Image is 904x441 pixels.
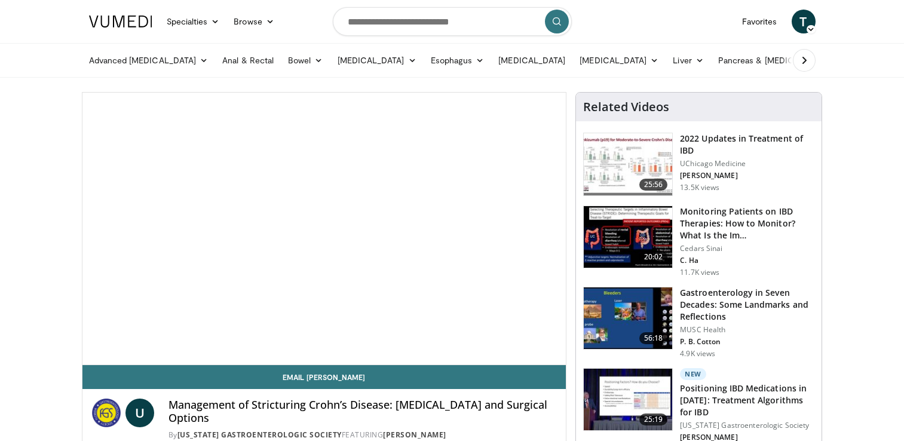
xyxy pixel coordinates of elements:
[125,399,154,427] a: U
[680,368,706,380] p: New
[572,48,666,72] a: [MEDICAL_DATA]
[82,93,566,365] video-js: Video Player
[584,287,672,350] img: bb93d144-f14a-4ef9-9756-be2f2f3d1245.150x105_q85_crop-smart_upscale.jpg
[680,256,814,265] p: C. Ha
[583,206,814,277] a: 20:02 Monitoring Patients on IBD Therapies: How to Monitor? What Is the Im… Cedars Sinai C. Ha 11...
[333,7,572,36] input: Search topics, interventions
[680,206,814,241] h3: Monitoring Patients on IBD Therapies: How to Monitor? What Is the Im…
[383,430,446,440] a: [PERSON_NAME]
[215,48,281,72] a: Anal & Rectal
[168,399,557,424] h4: Management of Stricturing Crohn’s Disease: [MEDICAL_DATA] and Surgical Options
[226,10,281,33] a: Browse
[680,337,814,347] p: P. B. Cotton
[583,287,814,359] a: 56:18 Gastroenterology in Seven Decades: Some Landmarks and Reflections MUSC Health P. B. Cotton ...
[711,48,851,72] a: Pancreas & [MEDICAL_DATA]
[680,287,814,323] h3: Gastroenterology in Seven Decades: Some Landmarks and Reflections
[160,10,227,33] a: Specialties
[583,133,814,196] a: 25:56 2022 Updates in Treatment of IBD UChicago Medicine [PERSON_NAME] 13.5K views
[177,430,342,440] a: [US_STATE] Gastroenterologic Society
[281,48,330,72] a: Bowel
[666,48,710,72] a: Liver
[680,268,719,277] p: 11.7K views
[792,10,816,33] a: T
[680,421,814,430] p: [US_STATE] Gastroenterologic Society
[639,179,668,191] span: 25:56
[639,332,668,344] span: 56:18
[330,48,424,72] a: [MEDICAL_DATA]
[639,251,668,263] span: 20:02
[584,369,672,431] img: 9ce3f8e3-680b-420d-aa6b-dcfa94f31065.150x105_q85_crop-smart_upscale.jpg
[680,183,719,192] p: 13.5K views
[680,159,814,169] p: UChicago Medicine
[168,430,557,440] div: By FEATURING
[583,100,669,114] h4: Related Videos
[584,133,672,195] img: 9393c547-9b5d-4ed4-b79d-9c9e6c9be491.150x105_q85_crop-smart_upscale.jpg
[680,325,814,335] p: MUSC Health
[680,171,814,180] p: [PERSON_NAME]
[89,16,152,27] img: VuMedi Logo
[491,48,572,72] a: [MEDICAL_DATA]
[680,349,715,359] p: 4.9K views
[92,399,121,427] img: Florida Gastroenterologic Society
[680,382,814,418] h3: Positioning IBD Medications in [DATE]: Treatment Algorithms for IBD
[735,10,785,33] a: Favorites
[680,133,814,157] h3: 2022 Updates in Treatment of IBD
[82,48,216,72] a: Advanced [MEDICAL_DATA]
[680,244,814,253] p: Cedars Sinai
[424,48,492,72] a: Esophagus
[639,414,668,425] span: 25:19
[82,365,566,389] a: Email [PERSON_NAME]
[584,206,672,268] img: 609225da-72ea-422a-b68c-0f05c1f2df47.150x105_q85_crop-smart_upscale.jpg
